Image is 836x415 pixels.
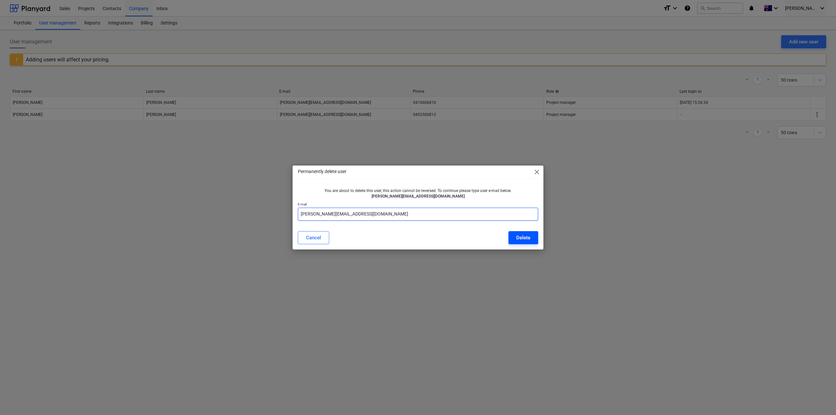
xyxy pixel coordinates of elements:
p: You are about to delete this user, this action cannot be reversed. To continue please type user e... [325,188,511,194]
p: [PERSON_NAME][EMAIL_ADDRESS][DOMAIN_NAME] [325,194,511,199]
div: Delete [516,233,530,242]
span: close [533,168,541,176]
button: Delete [508,231,538,244]
div: Cancel [306,233,321,242]
iframe: Chat Widget [803,384,836,415]
p: E-mail [298,202,538,208]
input: E-mail [298,208,538,221]
p: Permanently delete user [298,168,346,175]
button: Cancel [298,231,329,244]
